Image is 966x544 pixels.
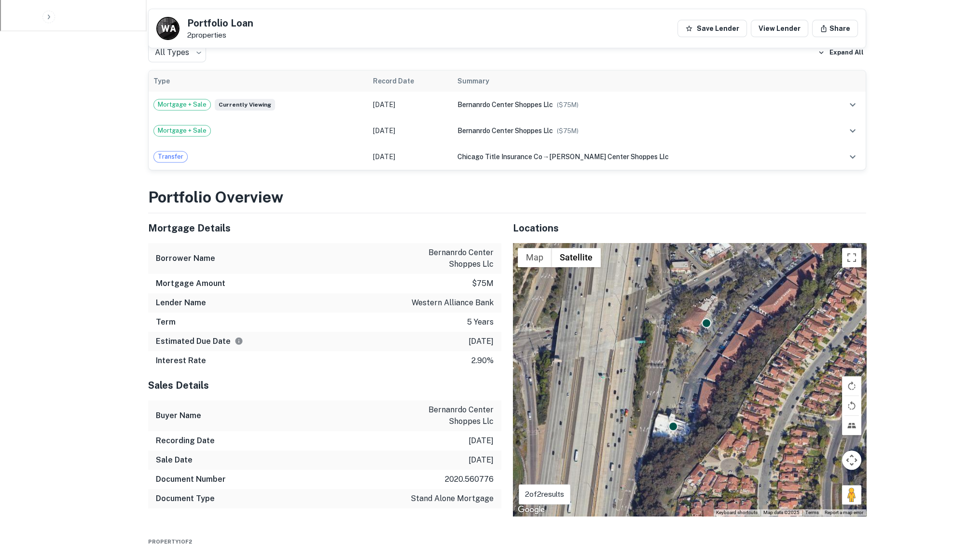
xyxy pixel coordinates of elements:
h6: Buyer Name [156,410,201,422]
p: $75m [472,278,494,289]
td: [DATE] [368,118,453,144]
h6: Recording Date [156,435,215,447]
a: Terms (opens in new tab) [805,510,819,515]
span: [PERSON_NAME] center shoppes llc [549,153,669,161]
button: Show street map [518,248,552,267]
p: 2020.560776 [445,474,494,485]
button: expand row [844,122,861,139]
span: bernanrdo center shoppes llc [457,101,553,109]
span: chicago title insurance co [457,153,542,161]
td: [DATE] [368,92,453,118]
p: 2 of 2 results [525,489,564,500]
p: 5 years [467,316,494,328]
h5: Locations [513,221,866,235]
h6: Borrower Name [156,253,215,264]
button: Rotate map counterclockwise [842,396,861,415]
h6: Document Type [156,493,215,504]
th: Type [149,70,368,92]
span: Mortgage + Sale [154,126,210,136]
p: stand alone mortgage [411,493,494,504]
p: western alliance bank [412,297,494,309]
button: Share [812,20,858,37]
td: [DATE] [368,144,453,170]
h6: Term [156,316,176,328]
h5: Sales Details [148,378,501,393]
svg: Estimate is based on a standard schedule for this type of loan. [235,337,243,345]
p: [DATE] [469,454,494,466]
h5: Portfolio Loan [187,18,253,28]
iframe: Chat Widget [918,467,966,513]
p: 2.90% [471,355,494,367]
span: Map data ©2025 [763,510,800,515]
button: Tilt map [842,416,861,435]
span: ($ 75M ) [557,101,579,109]
h5: Mortgage Details [148,221,501,235]
button: Drag Pegman onto the map to open Street View [842,485,861,504]
h6: Mortgage Amount [156,278,225,289]
img: Google [515,503,547,516]
span: Mortgage + Sale [154,100,210,109]
h6: Estimated Due Date [156,336,243,347]
p: 2 properties [187,31,253,40]
p: W A [161,22,175,35]
p: [DATE] [469,435,494,447]
button: Save Lender [677,20,747,37]
th: Summary [453,70,822,92]
button: Rotate map clockwise [842,376,861,395]
button: Show satellite imagery [552,248,601,267]
h4: Property History [148,6,866,24]
a: View Lender [751,20,808,37]
span: Transfer [154,152,187,162]
h6: Document Number [156,474,226,485]
button: Toggle fullscreen view [842,248,861,267]
p: bernanrdo center shoppes llc [407,247,494,270]
a: Open this area in Google Maps (opens a new window) [515,503,547,516]
span: Currently viewing [215,99,275,110]
div: → [457,151,817,162]
p: bernanrdo center shoppes llc [407,404,494,427]
h6: Lender Name [156,297,206,309]
button: Map camera controls [842,450,861,470]
div: All Types [148,43,206,62]
p: [DATE] [469,336,494,347]
button: Expand All [815,45,866,60]
button: expand row [844,149,861,165]
h3: Portfolio Overview [148,186,866,209]
a: Report a map error [825,510,863,515]
span: ($ 75M ) [557,127,579,135]
button: expand row [844,96,861,113]
h6: Interest Rate [156,355,206,367]
h6: Sale Date [156,454,193,466]
th: Record Date [368,70,453,92]
a: W A [156,17,179,40]
span: bernanrdo center shoppes llc [457,127,553,135]
button: Keyboard shortcuts [716,509,758,516]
